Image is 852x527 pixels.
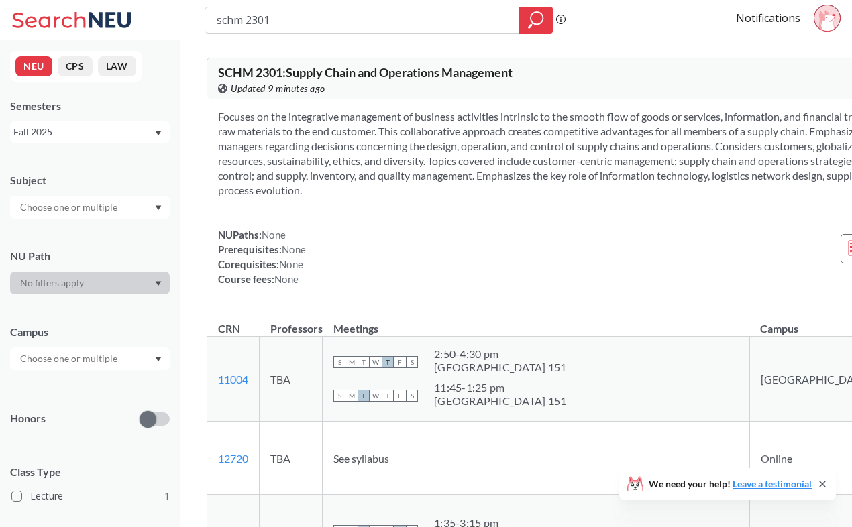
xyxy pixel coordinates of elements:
div: 2:50 - 4:30 pm [434,347,566,361]
div: 11:45 - 1:25 pm [434,381,566,394]
span: S [406,356,418,368]
span: T [358,356,370,368]
svg: Dropdown arrow [155,131,162,136]
span: W [370,390,382,402]
div: [GEOGRAPHIC_DATA] 151 [434,394,566,408]
svg: magnifying glass [528,11,544,30]
span: None [279,258,303,270]
th: Professors [260,308,323,337]
span: Class Type [10,465,170,479]
span: S [333,356,345,368]
div: NUPaths: Prerequisites: Corequisites: Course fees: [218,227,306,286]
span: We need your help! [649,479,812,489]
a: Notifications [736,11,800,25]
span: None [282,243,306,255]
div: Dropdown arrow [10,347,170,370]
svg: Dropdown arrow [155,357,162,362]
p: Honors [10,411,46,426]
div: Campus [10,325,170,339]
span: T [382,356,394,368]
label: Lecture [11,487,170,505]
div: magnifying glass [519,7,553,34]
span: None [274,273,299,285]
span: None [262,229,286,241]
input: Choose one or multiple [13,199,126,215]
button: NEU [15,56,52,76]
div: Fall 2025 [13,125,154,139]
td: TBA [260,337,323,422]
span: F [394,356,406,368]
span: T [382,390,394,402]
div: CRN [218,321,240,336]
span: S [333,390,345,402]
span: T [358,390,370,402]
span: M [345,390,358,402]
div: Subject [10,173,170,188]
input: Choose one or multiple [13,351,126,367]
div: [GEOGRAPHIC_DATA] 151 [434,361,566,374]
button: CPS [58,56,93,76]
input: Class, professor, course number, "phrase" [215,9,510,32]
span: F [394,390,406,402]
div: Fall 2025Dropdown arrow [10,121,170,143]
span: W [370,356,382,368]
div: Semesters [10,99,170,113]
button: LAW [98,56,136,76]
span: 1 [164,489,170,504]
span: Updated 9 minutes ago [231,81,325,96]
th: Meetings [323,308,750,337]
a: 12720 [218,452,248,465]
div: Dropdown arrow [10,196,170,219]
a: Leave a testimonial [733,478,812,489]
svg: Dropdown arrow [155,281,162,286]
div: NU Path [10,249,170,263]
svg: Dropdown arrow [155,205,162,211]
a: 11004 [218,373,248,386]
span: M [345,356,358,368]
span: S [406,390,418,402]
span: See syllabus [333,452,389,465]
div: Dropdown arrow [10,272,170,294]
span: SCHM 2301 : Supply Chain and Operations Management [218,65,513,80]
td: TBA [260,422,323,495]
